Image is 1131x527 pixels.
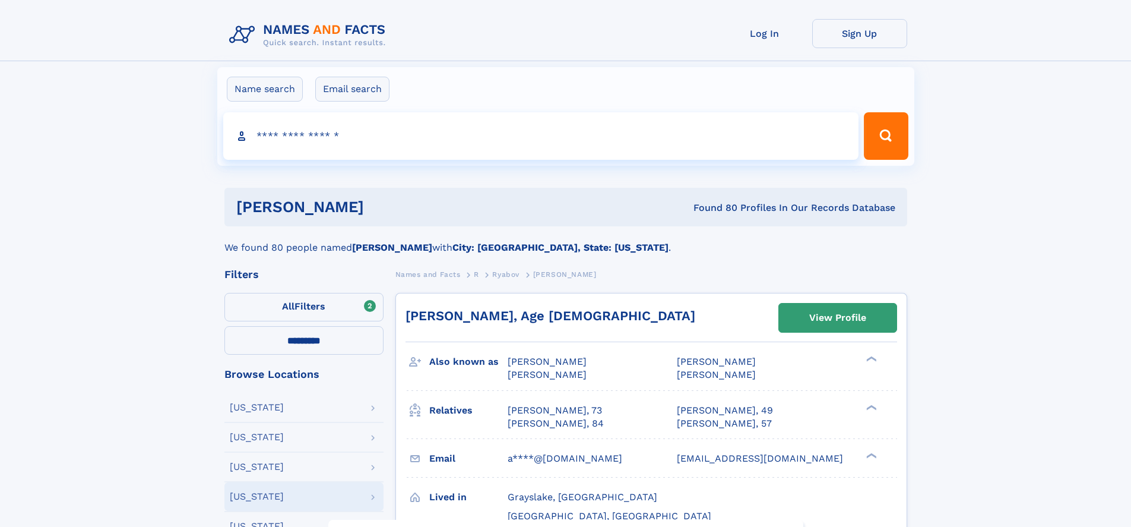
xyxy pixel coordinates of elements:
span: [EMAIL_ADDRESS][DOMAIN_NAME] [677,453,843,464]
span: [PERSON_NAME] [677,356,756,367]
div: Filters [224,269,384,280]
a: [PERSON_NAME], 73 [508,404,602,417]
span: [PERSON_NAME] [677,369,756,380]
div: ❯ [863,452,877,459]
span: [PERSON_NAME] [508,356,587,367]
div: ❯ [863,403,877,411]
label: Email search [315,77,389,102]
h3: Also known as [429,352,508,372]
a: [PERSON_NAME], 49 [677,404,773,417]
span: R [474,270,479,279]
label: Name search [227,77,303,102]
img: Logo Names and Facts [224,19,395,51]
h3: Email [429,449,508,469]
div: We found 80 people named with . [224,226,907,255]
span: [GEOGRAPHIC_DATA], [GEOGRAPHIC_DATA] [508,510,711,522]
label: Filters [224,293,384,321]
div: [US_STATE] [230,433,284,442]
a: Ryabov [492,267,519,282]
a: Names and Facts [395,267,461,282]
span: Ryabov [492,270,519,279]
div: Found 80 Profiles In Our Records Database [528,201,895,214]
div: ❯ [863,355,877,363]
b: [PERSON_NAME] [352,242,432,253]
h3: Lived in [429,487,508,507]
a: [PERSON_NAME], 84 [508,417,604,430]
a: R [474,267,479,282]
a: Log In [717,19,812,48]
div: View Profile [809,304,866,332]
div: Browse Locations [224,369,384,380]
b: City: [GEOGRAPHIC_DATA], State: [US_STATE] [452,242,669,253]
button: Search Button [864,112,908,160]
h3: Relatives [429,400,508,421]
input: search input [223,112,859,160]
span: All [282,301,294,312]
span: Grayslake, [GEOGRAPHIC_DATA] [508,491,657,503]
a: [PERSON_NAME], 57 [677,417,772,430]
a: Sign Up [812,19,907,48]
div: [US_STATE] [230,462,284,472]
span: [PERSON_NAME] [508,369,587,380]
a: View Profile [779,304,896,332]
div: [US_STATE] [230,492,284,501]
h1: [PERSON_NAME] [236,200,529,214]
span: [PERSON_NAME] [533,270,597,279]
div: [US_STATE] [230,403,284,412]
a: [PERSON_NAME], Age [DEMOGRAPHIC_DATA] [405,308,695,323]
